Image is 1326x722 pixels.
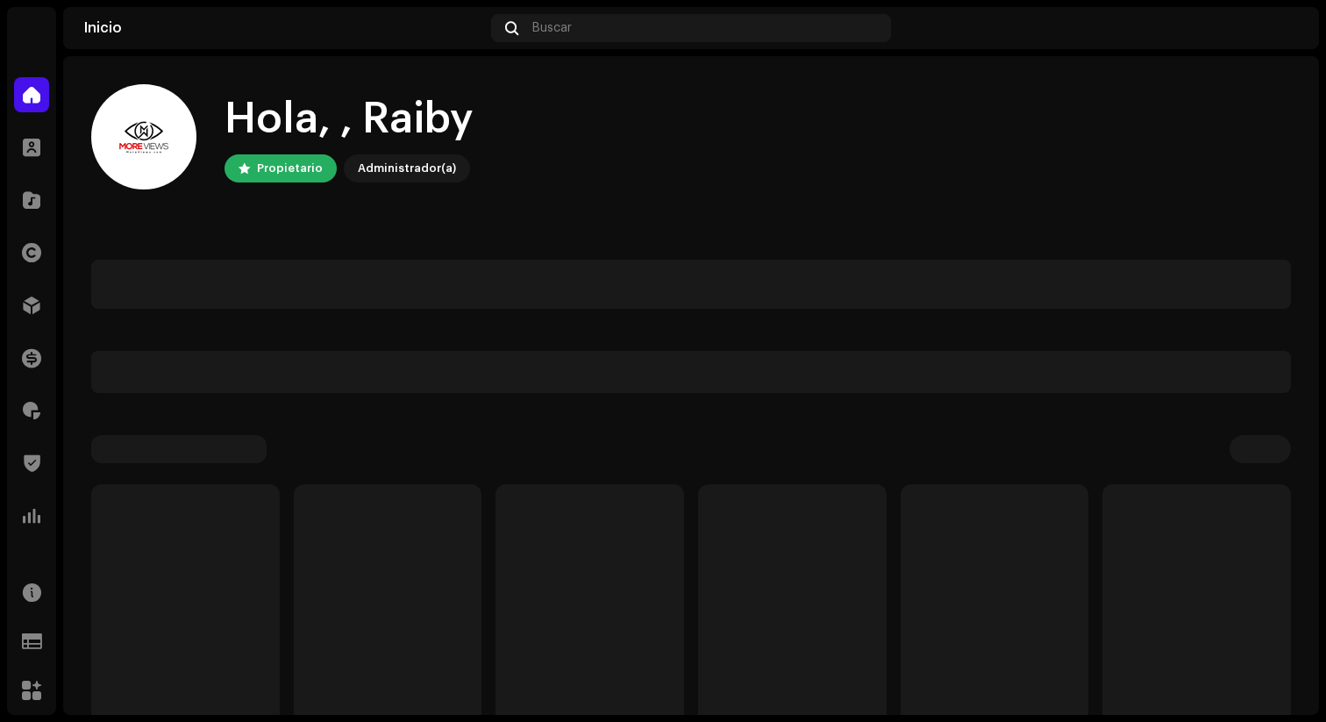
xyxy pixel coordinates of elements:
[532,21,572,35] span: Buscar
[225,91,474,147] div: Hola, , Raiby
[91,84,196,189] img: c50c6205-3ca2-4a42-8b1e-ec5f4b513db8
[84,21,484,35] div: Inicio
[358,158,456,179] div: Administrador(a)
[257,158,323,179] div: Propietario
[1270,14,1298,42] img: c50c6205-3ca2-4a42-8b1e-ec5f4b513db8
